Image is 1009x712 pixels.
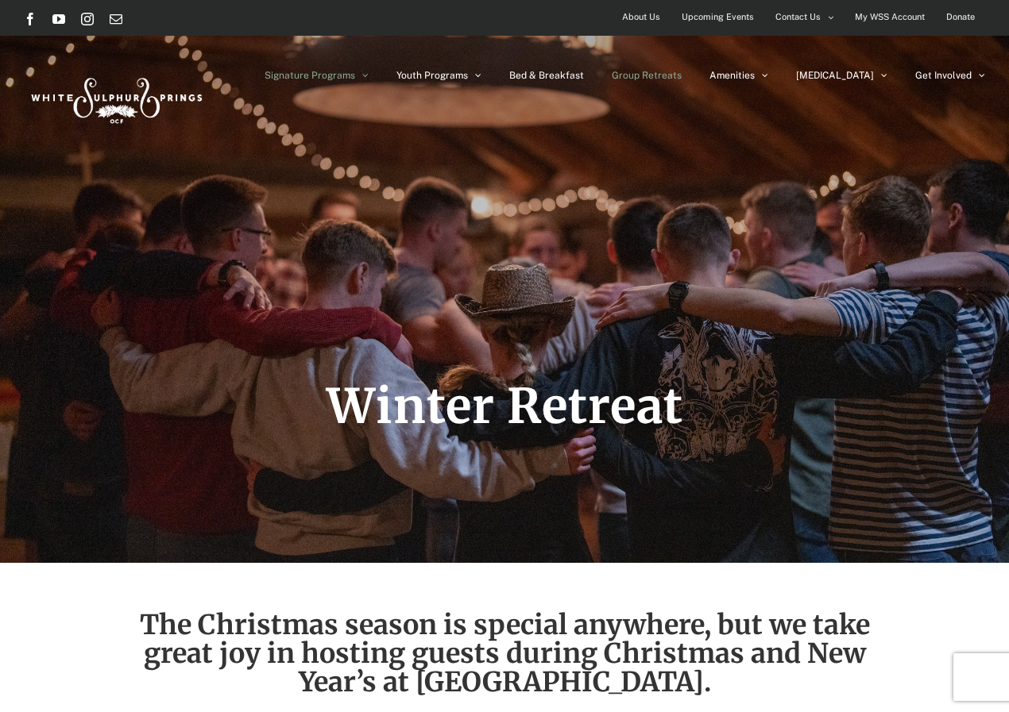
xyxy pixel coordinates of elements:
[612,36,682,115] a: Group Retreats
[265,71,355,80] span: Signature Programs
[396,36,481,115] a: Youth Programs
[682,6,754,29] span: Upcoming Events
[24,60,207,135] img: White Sulphur Springs Logo
[915,36,985,115] a: Get Involved
[120,610,889,696] h2: The Christmas season is special anywhere, but we take great joy in hosting guests during Christma...
[327,376,683,436] span: Winter Retreat
[946,6,975,29] span: Donate
[265,36,369,115] a: Signature Programs
[796,36,887,115] a: [MEDICAL_DATA]
[509,71,584,80] span: Bed & Breakfast
[509,36,584,115] a: Bed & Breakfast
[265,36,985,115] nav: Main Menu
[709,71,755,80] span: Amenities
[396,71,468,80] span: Youth Programs
[709,36,768,115] a: Amenities
[855,6,925,29] span: My WSS Account
[612,71,682,80] span: Group Retreats
[796,71,874,80] span: [MEDICAL_DATA]
[775,6,821,29] span: Contact Us
[622,6,660,29] span: About Us
[915,71,972,80] span: Get Involved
